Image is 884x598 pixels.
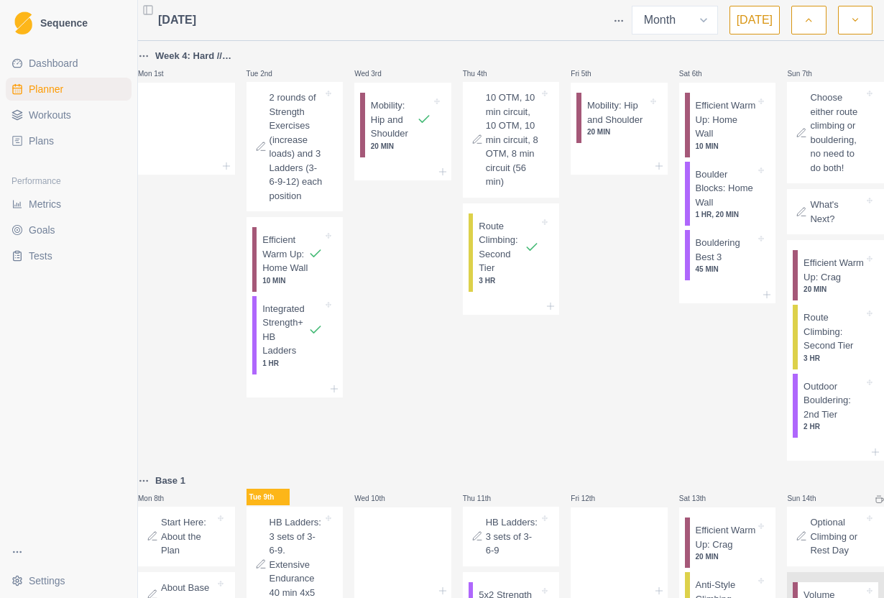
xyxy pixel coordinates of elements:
[696,167,756,210] p: Boulder Blocks: Home Wall
[679,493,722,504] p: Sat 13th
[787,189,884,234] div: What's Next?
[262,358,323,369] p: 1 HR
[463,493,506,504] p: Thu 11th
[810,515,864,558] p: Optional Climbing or Rest Day
[270,91,323,203] p: 2 rounds of Strength Exercises (increase loads) and 3 Ladders (3-6-9-12) each position
[685,517,770,568] div: Efficient Warm Up: Crag20 MIN
[696,141,756,152] p: 10 MIN
[155,474,185,488] p: Base 1
[14,11,32,35] img: Logo
[679,68,722,79] p: Sat 6th
[804,310,864,353] p: Route Climbing: Second Tier
[479,219,525,275] p: Route Climbing: Second Tier
[479,275,539,286] p: 3 HR
[138,493,181,504] p: Mon 8th
[6,218,132,241] a: Goals
[793,305,878,369] div: Route Climbing: Second Tier3 HR
[360,93,446,157] div: Mobility: Hip and Shoulder20 MIN
[6,52,132,75] a: Dashboard
[587,126,648,137] p: 20 MIN
[247,489,290,505] p: Tue 9th
[729,6,780,34] button: [DATE]
[696,236,756,264] p: Bouldering Best 3
[463,82,560,198] div: 10 OTM, 10 min circuit, 10 OTM, 10 min circuit, 8 OTM, 8 min circuit (56 min)
[804,421,864,432] p: 2 HR
[469,213,554,292] div: Route Climbing: Second Tier3 HR
[29,249,52,263] span: Tests
[354,68,397,79] p: Wed 3rd
[696,523,756,551] p: Efficient Warm Up: Crag
[155,49,235,63] p: Week 4: Hard // Week 4: Hard
[696,98,756,141] p: Efficient Warm Up: Home Wall
[804,284,864,295] p: 20 MIN
[793,250,878,300] div: Efficient Warm Up: Crag20 MIN
[463,68,506,79] p: Thu 4th
[685,162,770,226] div: Boulder Blocks: Home Wall1 HR, 20 MIN
[6,6,132,40] a: LogoSequence
[696,209,756,220] p: 1 HR, 20 MIN
[138,68,181,79] p: Mon 1st
[247,68,290,79] p: Tue 2nd
[29,108,71,122] span: Workouts
[6,129,132,152] a: Plans
[787,493,830,504] p: Sun 14th
[463,507,560,566] div: HB Ladders: 3 sets of 3-6-9
[29,56,78,70] span: Dashboard
[40,18,88,28] span: Sequence
[787,68,830,79] p: Sun 7th
[571,493,614,504] p: Fri 12th
[29,134,54,148] span: Plans
[571,68,614,79] p: Fri 5th
[6,78,132,101] a: Planner
[6,569,132,592] button: Settings
[158,11,196,29] span: [DATE]
[810,198,864,226] p: What's Next?
[252,296,338,374] div: Integrated Strength+HB Ladders1 HR
[262,233,308,275] p: Efficient Warm Up: Home Wall
[161,515,215,558] p: Start Here: About the Plan
[262,302,308,358] p: Integrated Strength+HB Ladders
[804,379,864,422] p: Outdoor Bouldering: 2nd Tier
[810,91,864,175] p: Choose either route climbing or bouldering, no need to do both!
[6,244,132,267] a: Tests
[576,93,662,143] div: Mobility: Hip and Shoulder20 MIN
[6,193,132,216] a: Metrics
[138,507,235,566] div: Start Here: About the Plan
[486,91,540,189] p: 10 OTM, 10 min circuit, 10 OTM, 10 min circuit, 8 OTM, 8 min circuit (56 min)
[262,275,323,286] p: 10 MIN
[696,551,756,562] p: 20 MIN
[252,227,338,292] div: Efficient Warm Up: Home Wall10 MIN
[685,230,770,280] div: Bouldering Best 345 MIN
[29,197,61,211] span: Metrics
[29,82,63,96] span: Planner
[804,353,864,364] p: 3 HR
[685,93,770,157] div: Efficient Warm Up: Home Wall10 MIN
[371,98,417,141] p: Mobility: Hip and Shoulder
[247,82,344,211] div: 2 rounds of Strength Exercises (increase loads) and 3 Ladders (3-6-9-12) each position
[787,82,884,183] div: Choose either route climbing or bouldering, no need to do both!
[793,374,878,438] div: Outdoor Bouldering: 2nd Tier2 HR
[696,264,756,275] p: 45 MIN
[486,515,540,558] p: HB Ladders: 3 sets of 3-6-9
[804,256,864,284] p: Efficient Warm Up: Crag
[29,223,55,237] span: Goals
[6,170,132,193] div: Performance
[371,141,431,152] p: 20 MIN
[787,507,884,566] div: Optional Climbing or Rest Day
[354,493,397,504] p: Wed 10th
[587,98,648,126] p: Mobility: Hip and Shoulder
[6,103,132,126] a: Workouts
